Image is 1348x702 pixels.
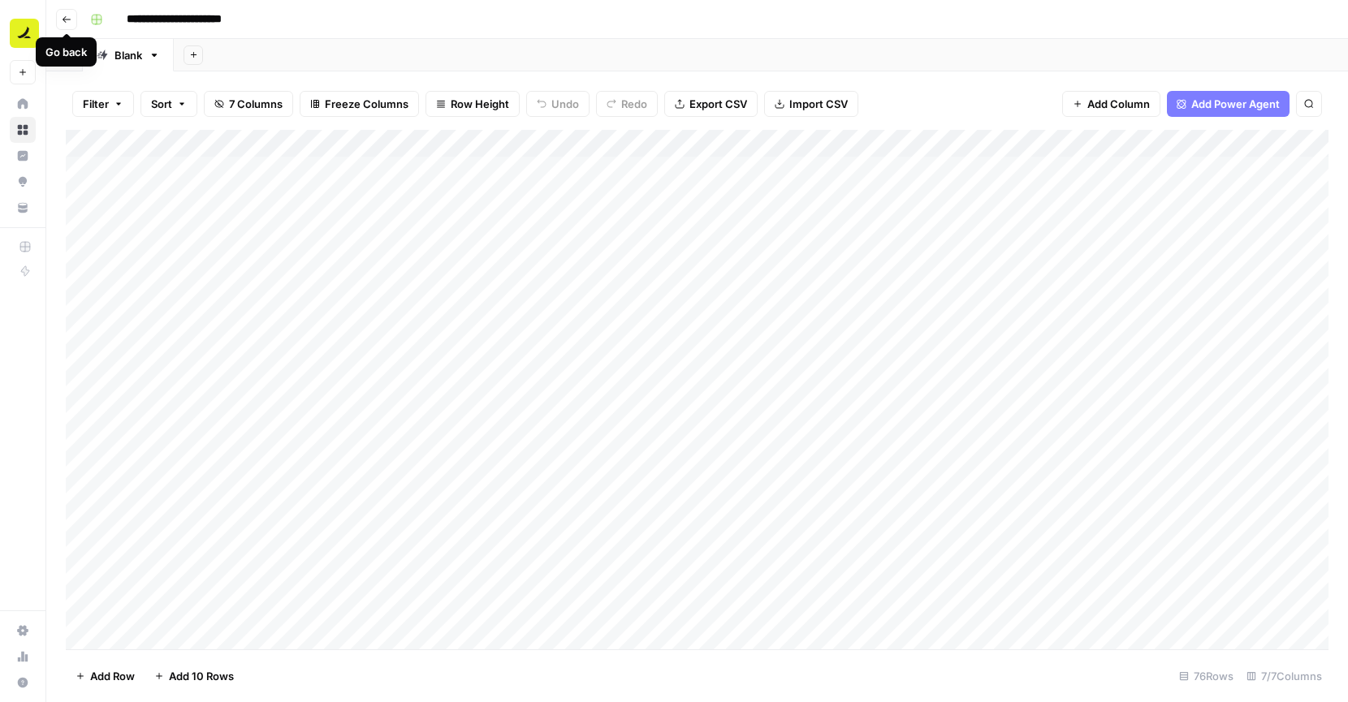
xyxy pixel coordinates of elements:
[526,91,590,117] button: Undo
[90,668,135,684] span: Add Row
[72,91,134,117] button: Filter
[169,668,234,684] span: Add 10 Rows
[1240,663,1329,689] div: 7/7 Columns
[10,670,36,696] button: Help + Support
[1062,91,1160,117] button: Add Column
[10,169,36,195] a: Opportunities
[10,143,36,169] a: Insights
[426,91,520,117] button: Row Height
[1167,91,1290,117] button: Add Power Agent
[10,13,36,54] button: Workspace: Ramp
[83,39,174,71] a: Blank
[10,618,36,644] a: Settings
[10,91,36,117] a: Home
[551,96,579,112] span: Undo
[145,663,244,689] button: Add 10 Rows
[45,44,87,60] div: Go back
[204,91,293,117] button: 7 Columns
[664,91,758,117] button: Export CSV
[10,19,39,48] img: Ramp Logo
[789,96,848,112] span: Import CSV
[1191,96,1280,112] span: Add Power Agent
[1087,96,1150,112] span: Add Column
[621,96,647,112] span: Redo
[151,96,172,112] span: Sort
[764,91,858,117] button: Import CSV
[10,117,36,143] a: Browse
[1173,663,1240,689] div: 76 Rows
[66,663,145,689] button: Add Row
[451,96,509,112] span: Row Height
[83,96,109,112] span: Filter
[689,96,747,112] span: Export CSV
[596,91,658,117] button: Redo
[229,96,283,112] span: 7 Columns
[325,96,408,112] span: Freeze Columns
[140,91,197,117] button: Sort
[114,47,142,63] div: Blank
[10,644,36,670] a: Usage
[10,195,36,221] a: Your Data
[300,91,419,117] button: Freeze Columns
